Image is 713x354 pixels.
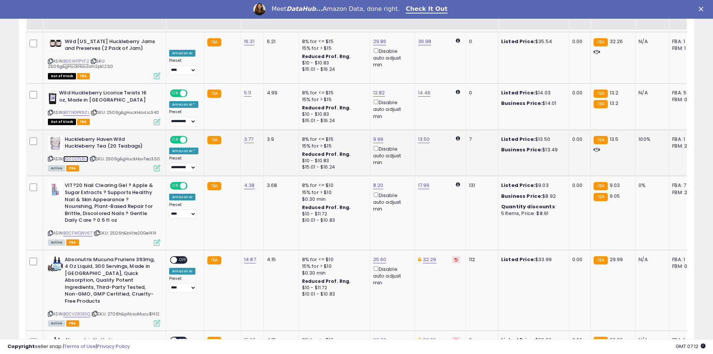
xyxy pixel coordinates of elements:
[169,156,198,173] div: Preset:
[207,90,221,98] small: FBA
[302,111,364,118] div: $10 - $10.83
[501,146,563,153] div: $13.49
[302,263,364,270] div: 15% for > $10
[594,100,607,108] small: FBA
[610,136,619,143] span: 13.5
[244,136,254,143] a: 3.77
[672,90,697,96] div: FBA: 5
[63,156,88,162] a: B0000TLRIA
[169,202,198,219] div: Preset:
[171,136,180,143] span: ON
[7,343,130,350] div: seller snap | |
[302,164,364,170] div: $15.01 - $16.24
[267,38,293,45] div: 6.21
[97,343,130,350] a: Privacy Policy
[501,38,563,45] div: $35.54
[302,118,364,124] div: $15.01 - $16.24
[373,182,384,189] a: 8.20
[169,276,198,293] div: Preset:
[286,5,323,12] i: DataHub...
[672,136,697,143] div: FBA: 1
[65,182,156,226] b: VIT?20 Nail Clearing Gel ? Apple & Sugar Extracts ? Supports Healthy Nail & Skin Appearance ? Nou...
[48,90,57,105] img: 41NFRU59k0L._SL40_.jpg
[672,189,697,196] div: FBM: 2
[207,256,221,264] small: FBA
[171,183,180,189] span: ON
[271,5,400,13] div: Meet Amazon Data, done right.
[89,156,160,162] span: | SKU: 2506g&gHuckHavTea3.50
[48,256,160,326] div: ASIN:
[594,136,607,144] small: FBA
[572,38,585,45] div: 0.00
[610,193,620,200] span: 9.05
[244,89,252,97] a: 5.11
[244,182,255,189] a: 4.38
[469,136,492,143] div: 7
[501,90,563,96] div: $14.03
[302,196,364,203] div: $0.30 min
[501,256,535,263] b: Listed Price:
[302,90,364,96] div: 8% for <= $15
[373,265,409,287] div: Disable auto adjust min
[48,256,63,271] img: 512mkuxsgYL._SL40_.jpg
[373,256,387,263] a: 25.60
[302,285,364,291] div: $10 - $11.72
[373,145,409,166] div: Disable auto adjust min
[639,38,663,45] div: N/A
[302,211,364,217] div: $10 - $11.72
[373,38,387,45] a: 29.86
[267,136,293,143] div: 3.9
[373,136,384,143] a: 9.99
[169,50,195,57] div: Amazon AI
[572,136,585,143] div: 0.00
[77,73,90,79] span: FBA
[418,38,432,45] a: 36.98
[639,256,663,263] div: N/A
[572,182,585,189] div: 0.00
[501,193,563,200] div: $8.92
[302,151,351,157] b: Reduced Prof. Rng.
[302,66,364,73] div: $15.01 - $16.24
[610,256,623,263] span: 29.99
[610,89,619,96] span: 13.2
[169,101,198,108] div: Amazon AI *
[302,291,364,297] div: $10.01 - $10.83
[639,90,663,96] div: N/A
[186,183,198,189] span: OFF
[63,58,89,64] a: B00XHTPYF2
[418,136,430,143] a: 13.50
[66,320,79,327] span: FBA
[267,256,293,263] div: 4.15
[594,182,607,190] small: FBA
[501,203,563,210] div: :
[7,343,35,350] strong: Copyright
[302,96,364,103] div: 15% for > $15
[244,256,256,263] a: 14.87
[48,136,160,171] div: ASIN:
[48,38,63,48] img: 51+qKieSIgL._SL40_.jpg
[302,270,364,276] div: $0.30 min
[418,182,430,189] a: 17.99
[676,343,706,350] span: 2025-09-8 07:12 GMT
[65,256,156,307] b: Absonutrix Mucuna Pruriens 393mg, 4 Oz Liquid, 300 Servings, Made in [GEOGRAPHIC_DATA], Quick Abs...
[572,256,585,263] div: 0.00
[373,191,409,213] div: Disable auto adjust min
[48,136,63,151] img: 41kYZ9xU0fL._SL40_.jpg
[63,109,89,116] a: B07NGPK9ZL
[267,90,293,96] div: 4.99
[48,73,76,79] span: All listings that are currently out of stock and unavailable for purchase on Amazon
[469,256,492,263] div: 112
[501,182,563,189] div: $9.03
[594,90,607,98] small: FBA
[610,100,619,107] span: 13.2
[672,38,697,45] div: FBA: 1
[177,257,189,263] span: OFF
[406,5,448,13] a: Check It Out
[672,263,697,270] div: FBM: 0
[253,3,265,15] img: Profile image for Georgie
[302,53,351,60] b: Reduced Prof. Rng.
[48,182,160,245] div: ASIN:
[639,182,663,189] div: 0%
[302,105,351,111] b: Reduced Prof. Rng.
[65,38,156,54] b: Wild [US_STATE] Huckleberry Jams and Preserves (2 Pack of Jam)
